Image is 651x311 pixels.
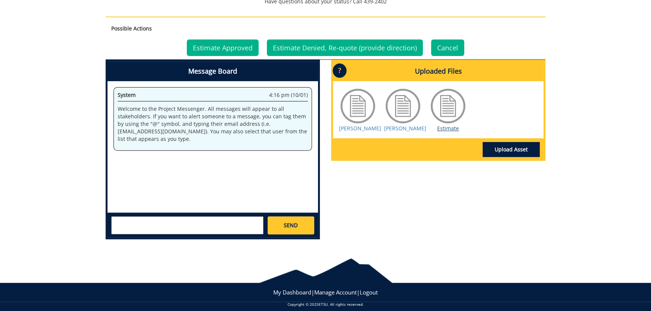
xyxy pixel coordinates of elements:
textarea: messageToSend [111,216,263,234]
a: My Dashboard [273,288,311,296]
a: Cancel [431,39,464,56]
strong: Possible Actions [111,25,152,32]
span: SEND [284,222,298,229]
a: ETSU [319,302,328,307]
a: SEND [268,216,314,234]
a: [PERSON_NAME] [384,125,426,132]
a: Upload Asset [483,142,540,157]
a: Estimate [437,125,459,132]
a: Estimate Denied, Re-quote (provide direction) [267,39,423,56]
p: Welcome to the Project Messenger. All messages will appear to all stakeholders. If you want to al... [118,105,308,143]
p: ? [333,63,347,78]
h4: Message Board [107,62,318,81]
span: 4:16 pm (10/01) [269,91,308,99]
a: Logout [360,288,378,296]
a: Estimate Approved [187,39,259,56]
a: [PERSON_NAME] [339,125,381,132]
span: System [118,91,136,98]
h4: Uploaded Files [333,62,544,81]
a: Manage Account [314,288,357,296]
